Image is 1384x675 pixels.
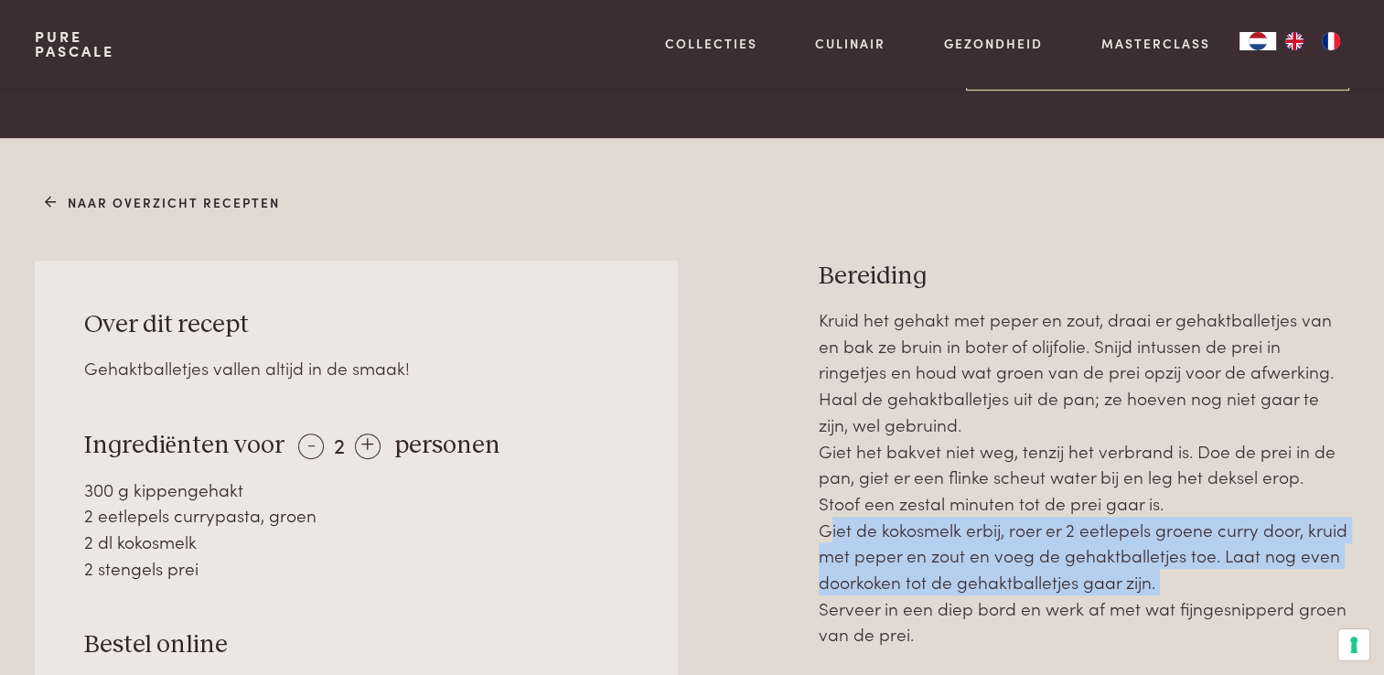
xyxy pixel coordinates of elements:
a: Gezondheid [944,34,1043,53]
button: Uw voorkeuren voor toestemming voor trackingtechnologieën [1338,629,1369,660]
div: 2 dl kokosmelk [84,529,629,555]
span: 2 [334,429,345,459]
aside: Language selected: Nederlands [1239,32,1349,50]
span: Ingrediënten voor [84,433,284,458]
span: personen [394,433,500,458]
div: 300 g kippengehakt [84,477,629,503]
h3: Bestel online [84,629,629,661]
a: FR [1313,32,1349,50]
a: EN [1276,32,1313,50]
h3: Over dit recept [84,309,629,341]
div: 2 eetlepels currypasta, groen [84,502,629,529]
a: PurePascale [35,29,114,59]
h3: Bereiding [819,261,1349,293]
a: NL [1239,32,1276,50]
a: Masterclass [1101,34,1210,53]
div: Language [1239,32,1276,50]
div: - [298,434,324,459]
p: Kruid het gehakt met peper en zout, draai er gehaktballetjes van en bak ze bruin in boter of olij... [819,306,1349,648]
a: Culinair [815,34,885,53]
a: Naar overzicht recepten [45,193,280,212]
div: + [355,434,381,459]
a: Collecties [665,34,757,53]
div: 2 stengels prei [84,555,629,582]
div: Gehaktballetjes vallen altijd in de smaak! [84,355,629,381]
ul: Language list [1276,32,1349,50]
